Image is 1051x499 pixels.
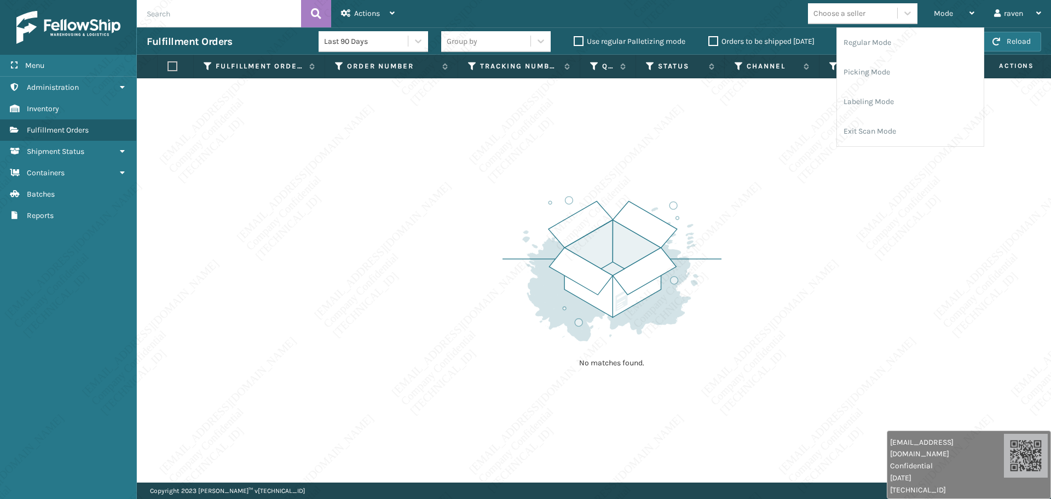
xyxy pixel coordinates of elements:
[27,125,89,135] span: Fulfillment Orders
[982,32,1041,51] button: Reload
[216,61,304,71] label: Fulfillment Order Id
[27,104,59,113] span: Inventory
[708,37,815,46] label: Orders to be shipped [DATE]
[347,61,436,71] label: Order Number
[25,61,44,70] span: Menu
[934,9,953,18] span: Mode
[147,35,232,48] h3: Fulfillment Orders
[813,8,865,19] div: Choose a seller
[948,57,1041,75] span: Actions
[747,61,798,71] label: Channel
[602,61,615,71] label: Quantity
[150,483,305,499] p: Copyright 2023 [PERSON_NAME]™ v [TECHNICAL_ID]
[354,9,380,18] span: Actions
[324,36,409,47] div: Last 90 Days
[574,37,685,46] label: Use regular Palletizing mode
[890,460,1004,472] span: Confidential
[27,168,65,177] span: Containers
[837,117,984,146] li: Exit Scan Mode
[27,190,55,199] span: Batches
[890,484,1004,496] span: [TECHNICAL_ID]
[837,87,984,117] li: Labeling Mode
[837,58,984,87] li: Picking Mode
[890,472,1004,484] span: [DATE]
[890,437,1004,460] span: [EMAIL_ADDRESS][DOMAIN_NAME]
[658,61,703,71] label: Status
[480,61,559,71] label: Tracking Number
[447,36,477,47] div: Group by
[27,211,54,220] span: Reports
[16,11,120,44] img: logo
[27,83,79,92] span: Administration
[27,147,84,156] span: Shipment Status
[837,28,984,58] li: Regular Mode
